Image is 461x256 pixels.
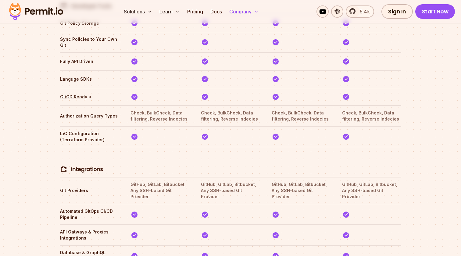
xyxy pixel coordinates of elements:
[271,181,331,200] th: GitHub, GitLab, Bitbucket, Any SSH-based Git Provider
[60,229,119,241] th: API Gatways & Proxies Integrations
[157,5,182,18] button: Learn
[227,5,261,18] button: Company
[60,57,119,66] th: Fully API Driven
[271,110,331,122] th: Check, BulkCheck, Data filtering, Reverse Indecies
[356,8,370,15] span: 5.4k
[342,110,401,122] th: Check, BulkCheck, Data filtering, Reverse Indecies
[381,4,413,19] a: Sign In
[201,181,260,200] th: GitHub, GitLab, Bitbucket, Any SSH-based Git Provider
[6,1,66,22] img: Permit logo
[415,4,455,19] a: Start Now
[208,5,224,18] a: Docs
[130,181,190,200] th: GitHub, GitLab, Bitbucket, Any SSH-based Git Provider
[60,74,119,84] th: Languge SDKs
[60,94,91,100] a: CI/CD Ready↑
[130,110,190,122] th: Check, BulkCheck, Data filtering, Reverse Indecies
[60,130,119,143] th: IaC Configuration (Terraform Provider)
[121,5,155,18] button: Solutions
[60,208,119,221] th: Automated GitOps CI/CD Pipeline
[185,5,205,18] a: Pricing
[60,181,119,200] th: Git Providers
[201,110,260,122] th: Check, BulkCheck, Data filtering, Reverse Indecies
[86,93,93,100] span: ↑
[342,181,401,200] th: GitHub, GitLab, Bitbucket, Any SSH-based Git Provider
[60,36,119,49] th: Sync Policies to Your Own Git
[60,110,119,122] th: Authorization Query Types
[60,166,67,173] img: Integrations
[71,166,103,173] h4: Integrations
[346,5,374,18] a: 5.4k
